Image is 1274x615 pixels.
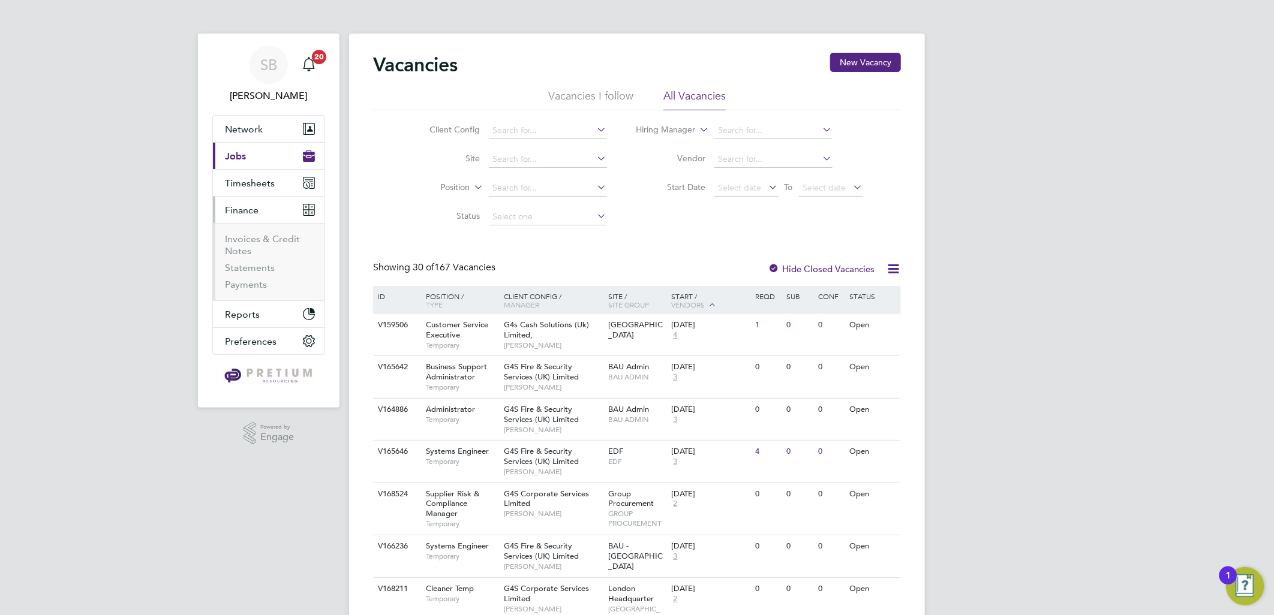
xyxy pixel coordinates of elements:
span: BAU Admin [609,404,650,414]
div: V168211 [375,578,417,600]
span: [PERSON_NAME] [504,340,603,350]
span: [PERSON_NAME] [504,382,603,392]
span: [PERSON_NAME] [504,509,603,518]
span: Site Group [609,300,650,309]
div: 0 [784,483,815,505]
label: Start Date [637,182,706,192]
a: 20 [297,46,321,84]
div: Finance [213,223,324,300]
span: Customer Service Executive [426,319,488,340]
span: 3 [671,372,679,382]
button: Preferences [213,328,324,354]
span: 4 [671,330,679,340]
span: Jobs [225,150,246,162]
input: Select one [489,209,607,225]
span: [PERSON_NAME] [504,425,603,435]
div: Showing [373,261,498,274]
button: Reports [213,301,324,327]
span: Reports [225,309,260,320]
label: Hiring Manager [627,124,696,136]
input: Search for... [489,151,607,168]
span: London Headquarter [609,583,654,604]
span: G4S Fire & Security Services (UK) Limited [504,404,579,424]
span: Engage [260,432,294,442]
div: [DATE] [671,541,749,551]
span: Temporary [426,382,498,392]
a: Statements [225,262,275,273]
div: Site / [606,286,669,315]
span: 167 Vacancies [413,261,495,273]
span: Temporary [426,551,498,561]
div: Position / [417,286,501,315]
span: Business Support Administrator [426,361,487,382]
span: Preferences [225,336,277,347]
div: V166236 [375,535,417,557]
span: G4S Corporate Services Limited [504,489,589,509]
div: 0 [784,356,815,378]
span: Systems Engineer [426,446,489,456]
div: ID [375,286,417,306]
span: Group Procurement [609,489,654,509]
button: Timesheets [213,170,324,196]
span: [PERSON_NAME] [504,562,603,571]
a: Go to home page [212,367,325,386]
div: 0 [815,314,846,336]
div: 0 [784,535,815,557]
img: pretium-logo-retina.png [221,367,316,386]
div: Open [847,483,899,505]
span: Finance [225,204,259,216]
div: Client Config / [501,286,606,315]
div: 0 [752,578,783,600]
span: Select date [803,182,846,193]
div: 0 [815,483,846,505]
label: Position [401,182,470,194]
span: G4S Fire & Security Services (UK) Limited [504,361,579,382]
span: BAU ADMIN [609,415,666,424]
span: Temporary [426,457,498,466]
div: V168524 [375,483,417,505]
div: [DATE] [671,320,749,330]
span: G4S Fire & Security Services (UK) Limited [504,541,579,561]
span: BAU Admin [609,361,650,372]
span: GROUP PROCUREMENT [609,509,666,527]
div: 0 [752,356,783,378]
h2: Vacancies [373,53,458,77]
span: SB [260,57,277,73]
input: Search for... [714,151,833,168]
span: Manager [504,300,539,309]
span: Vendors [671,300,705,309]
button: New Vacancy [830,53,901,72]
span: Administrator [426,404,475,414]
span: Network [225,123,263,135]
span: [PERSON_NAME] [504,467,603,477]
a: Powered byEngage [244,422,295,445]
div: [DATE] [671,447,749,457]
span: 3 [671,415,679,425]
div: Open [847,578,899,600]
div: Open [847,441,899,463]
div: 0 [815,578,846,600]
label: Hide Closed Vacancies [768,263,875,275]
div: V165646 [375,441,417,463]
div: 0 [752,399,783,421]
label: Client Config [411,124,480,135]
div: [DATE] [671,489,749,499]
div: 0 [784,314,815,336]
span: 2 [671,499,679,509]
span: Supplier Risk & Compliance Manager [426,489,479,519]
a: Payments [225,279,267,290]
span: [GEOGRAPHIC_DATA] [609,319,663,340]
div: Conf [815,286,846,306]
div: 0 [752,535,783,557]
div: 1 [1225,575,1231,591]
span: Timesheets [225,177,275,189]
div: Open [847,535,899,557]
span: Temporary [426,415,498,424]
input: Search for... [489,180,607,197]
div: 0 [815,535,846,557]
div: 1 [752,314,783,336]
span: G4S Corporate Services Limited [504,583,589,604]
span: [PERSON_NAME] [504,604,603,614]
label: Site [411,153,480,164]
span: G4s Cash Solutions (Uk) Limited, [504,319,589,340]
